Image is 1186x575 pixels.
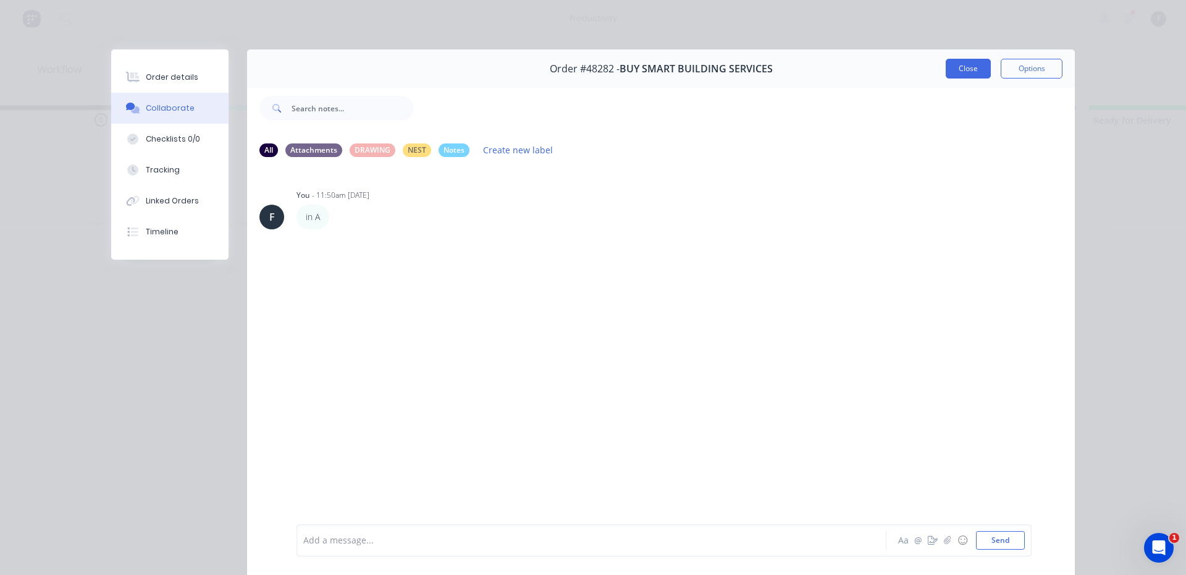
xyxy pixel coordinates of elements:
div: Notes [439,143,469,157]
div: Attachments [285,143,342,157]
div: Tracking [146,164,180,176]
div: You [296,190,309,201]
button: ☺ [955,533,970,548]
div: Order details [146,72,198,83]
div: F [269,210,275,224]
div: All [259,143,278,157]
div: Timeline [146,226,179,237]
input: Search notes... [292,96,414,121]
div: - 11:50am [DATE] [312,190,369,201]
button: Aa [896,533,911,548]
p: in A [306,211,320,223]
div: NEST [403,143,431,157]
button: Order details [111,62,229,93]
button: Tracking [111,155,229,185]
button: Collaborate [111,93,229,124]
button: Create new label [477,142,560,158]
button: @ [911,533,925,548]
button: Linked Orders [111,185,229,216]
button: Close [946,59,991,79]
button: Options [1001,59,1062,79]
div: Checklists 0/0 [146,134,200,145]
span: Order #48282 - [550,63,620,75]
div: Collaborate [146,103,195,114]
div: Linked Orders [146,195,199,207]
span: 1 [1169,533,1179,543]
iframe: Intercom live chat [1144,533,1174,563]
button: Send [976,531,1025,550]
button: Timeline [111,216,229,247]
span: BUY SMART BUILDING SERVICES [620,63,773,75]
button: Checklists 0/0 [111,124,229,155]
div: DRAWING [350,143,395,157]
